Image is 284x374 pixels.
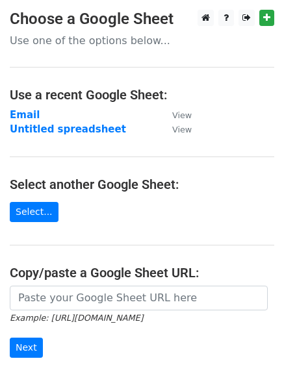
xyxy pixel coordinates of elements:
[10,123,126,135] a: Untitled spreadsheet
[10,286,268,310] input: Paste your Google Sheet URL here
[159,109,192,121] a: View
[10,10,274,29] h3: Choose a Google Sheet
[172,110,192,120] small: View
[10,202,58,222] a: Select...
[10,109,40,121] a: Email
[10,87,274,103] h4: Use a recent Google Sheet:
[10,313,143,323] small: Example: [URL][DOMAIN_NAME]
[159,123,192,135] a: View
[10,177,274,192] h4: Select another Google Sheet:
[172,125,192,134] small: View
[10,338,43,358] input: Next
[10,265,274,280] h4: Copy/paste a Google Sheet URL:
[10,34,274,47] p: Use one of the options below...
